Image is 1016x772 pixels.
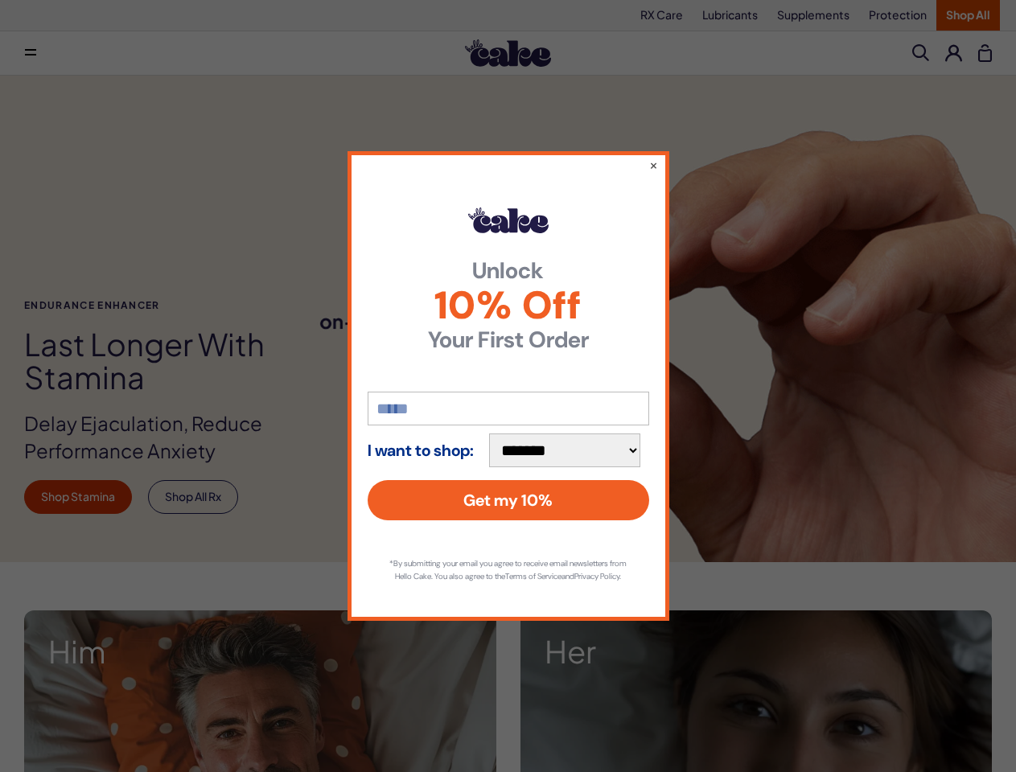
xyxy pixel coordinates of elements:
p: *By submitting your email you agree to receive email newsletters from Hello Cake. You also agree ... [384,557,633,583]
span: 10% Off [368,286,649,325]
a: Privacy Policy [574,571,619,581]
button: × [649,157,658,173]
strong: Unlock [368,260,649,282]
strong: I want to shop: [368,441,474,459]
strong: Your First Order [368,329,649,351]
button: Get my 10% [368,480,649,520]
img: Hello Cake [468,207,549,233]
a: Terms of Service [505,571,561,581]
